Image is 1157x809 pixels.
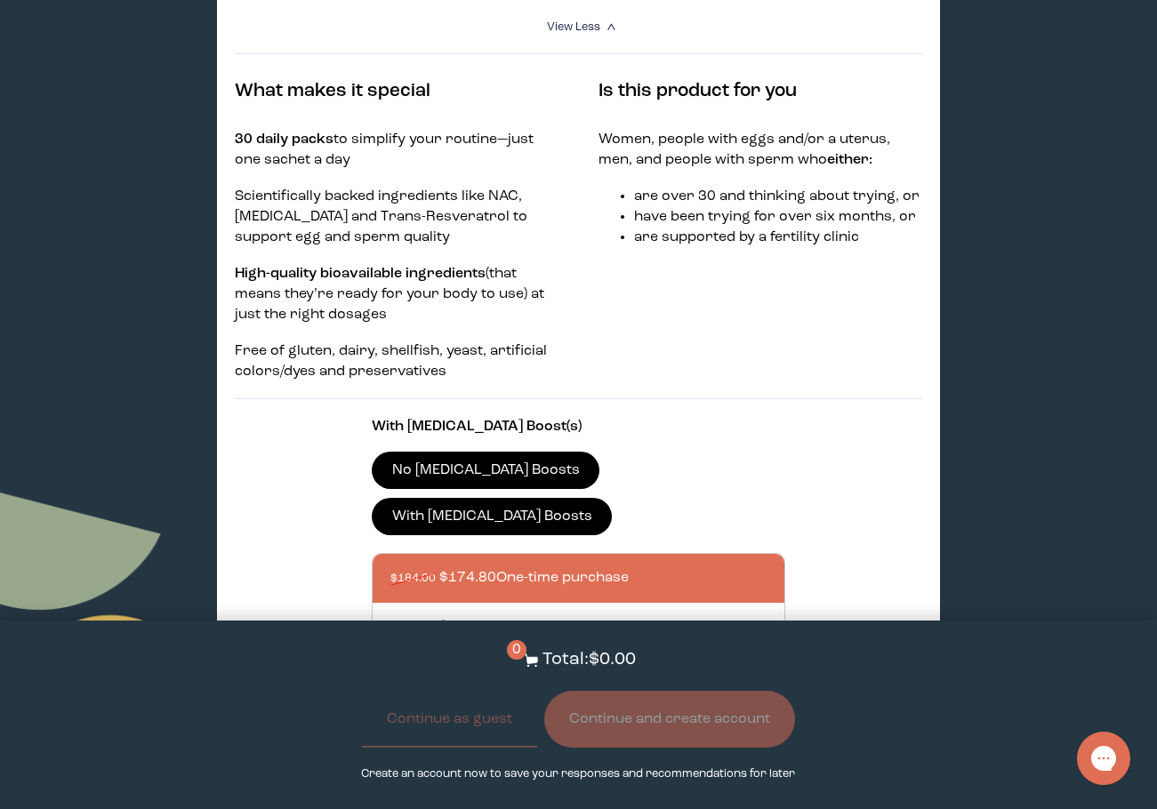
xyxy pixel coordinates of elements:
button: Continue and create account [544,691,795,748]
p: Free of gluten, dairy, shellfish, yeast, artificial colors/dyes and preservatives [235,341,558,382]
p: (that means they’re ready for your body to use) at just the right dosages [235,264,558,325]
li: are supported by a fertility clinic [634,228,922,248]
h4: What makes it special [235,78,558,105]
summary: View Less < [547,19,609,36]
li: have been trying for over six months, or [634,207,922,228]
p: Create an account now to save your responses and recommendations for later [361,765,795,782]
p: Women, people with eggs and/or a uterus, men, and people with sperm who [599,130,922,171]
p: to simplify your routine—just one sachet a day [235,130,558,171]
label: With [MEDICAL_DATA] Boosts [372,498,612,535]
strong: High-quality bioavailable ingredients [235,267,486,281]
p: Scientifically backed ingredients like NAC, [MEDICAL_DATA] and Trans-Resveratrol to support egg a... [235,187,558,248]
span: 0 [507,640,526,660]
iframe: Gorgias live chat messenger [1068,725,1139,791]
i: < [605,22,622,32]
label: No [MEDICAL_DATA] Boosts [372,452,599,489]
span: View Less [547,21,600,33]
button: Continue as guest [362,691,537,748]
strong: 30 daily packs [235,132,333,147]
p: With [MEDICAL_DATA] Boost(s) [372,417,784,437]
p: Total: $0.00 [542,647,636,673]
strong: either: [827,153,872,167]
h4: Is this product for you [599,78,922,105]
li: are over 30 and thinking about trying, or [634,187,922,207]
